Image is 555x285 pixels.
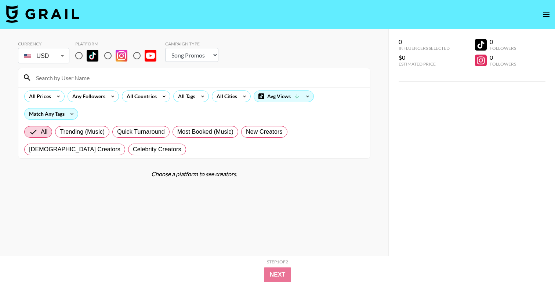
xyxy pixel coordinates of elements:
[87,50,98,62] img: TikTok
[122,91,158,102] div: All Countries
[68,91,107,102] div: Any Followers
[264,267,291,282] button: Next
[25,108,78,119] div: Match Any Tags
[399,45,450,51] div: Influencers Selected
[133,145,181,154] span: Celebrity Creators
[254,91,313,102] div: Avg Views
[32,72,366,84] input: Search by User Name
[18,170,370,178] div: Choose a platform to see creators.
[539,7,554,22] button: open drawer
[117,127,165,136] span: Quick Turnaround
[399,54,450,61] div: $0
[267,259,288,264] div: Step 1 of 2
[174,91,197,102] div: All Tags
[75,41,162,47] div: Platform
[399,38,450,45] div: 0
[490,54,516,61] div: 0
[60,127,105,136] span: Trending (Music)
[145,50,156,62] img: YouTube
[19,49,68,62] div: USD
[490,38,516,45] div: 0
[25,91,52,102] div: All Prices
[29,145,120,154] span: [DEMOGRAPHIC_DATA] Creators
[116,50,127,62] img: Instagram
[246,127,283,136] span: New Creators
[177,127,233,136] span: Most Booked (Music)
[490,45,516,51] div: Followers
[165,41,218,47] div: Campaign Type
[399,61,450,67] div: Estimated Price
[18,41,69,47] div: Currency
[41,127,47,136] span: All
[490,61,516,67] div: Followers
[212,91,239,102] div: All Cities
[6,5,79,23] img: Grail Talent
